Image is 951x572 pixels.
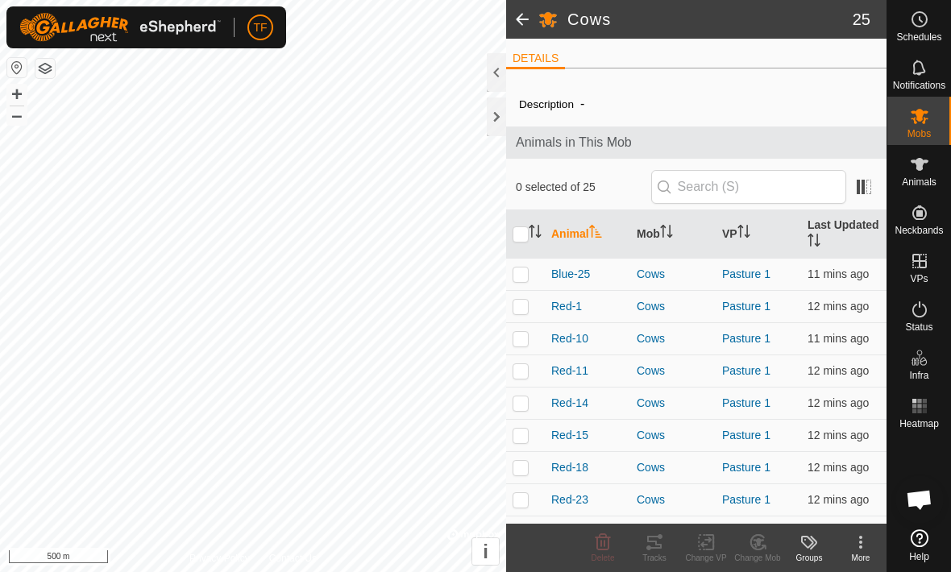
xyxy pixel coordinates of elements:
div: Change Mob [732,552,783,564]
p-sorticon: Activate to sort [529,227,542,240]
span: Red-11 [551,363,588,379]
th: Mob [630,210,716,259]
span: Red-25 [551,524,588,541]
span: 9 Oct 2025 at 2:42 am [808,267,869,280]
a: Pasture 1 [722,300,770,313]
span: Neckbands [895,226,943,235]
div: Cows [637,395,709,412]
span: Red-1 [551,298,582,315]
span: Delete [592,553,615,562]
button: Reset Map [7,58,27,77]
span: 9 Oct 2025 at 2:42 am [808,429,869,441]
a: Pasture 1 [722,332,770,345]
a: Pasture 1 [722,396,770,409]
span: 9 Oct 2025 at 2:42 am [808,493,869,506]
button: + [7,85,27,104]
a: Pasture 1 [722,429,770,441]
span: Red-14 [551,395,588,412]
span: Heatmap [899,419,939,429]
span: Red-23 [551,491,588,508]
a: Pasture 1 [722,461,770,474]
div: Change VP [680,552,732,564]
span: Animals in This Mob [516,133,877,152]
span: 9 Oct 2025 at 2:42 am [808,332,869,345]
span: - [574,90,591,117]
th: Animal [545,210,630,259]
span: i [483,541,488,562]
a: Contact Us [269,551,317,566]
span: 9 Oct 2025 at 2:42 am [808,300,869,313]
img: Gallagher Logo [19,13,221,42]
div: More [835,552,887,564]
h2: Cows [567,10,853,29]
span: 9 Oct 2025 at 2:42 am [808,396,869,409]
a: Pasture 1 [722,493,770,506]
p-sorticon: Activate to sort [808,236,820,249]
span: 9 Oct 2025 at 2:42 am [808,364,869,377]
label: Description [519,98,574,110]
div: Cows [637,363,709,379]
span: Blue-25 [551,266,590,283]
span: VPs [910,274,928,284]
li: DETAILS [506,50,565,69]
th: VP [716,210,801,259]
div: Cows [637,427,709,444]
span: Red-15 [551,427,588,444]
span: Help [909,552,929,562]
a: Pasture 1 [722,364,770,377]
a: Help [887,523,951,568]
p-sorticon: Activate to sort [589,227,602,240]
div: Tracks [629,552,680,564]
span: Red-10 [551,330,588,347]
p-sorticon: Activate to sort [737,227,750,240]
a: Pasture 1 [722,267,770,280]
button: – [7,106,27,125]
div: Cows [637,266,709,283]
div: Cows [637,298,709,315]
a: Privacy Policy [189,551,250,566]
span: Mobs [907,129,931,139]
div: Groups [783,552,835,564]
th: Last Updated [801,210,887,259]
p-sorticon: Activate to sort [660,227,673,240]
span: Schedules [896,32,941,42]
div: Cows [637,330,709,347]
span: 25 [853,7,870,31]
span: Notifications [893,81,945,90]
span: TF [253,19,267,36]
div: Cows [637,491,709,508]
span: 0 selected of 25 [516,179,651,196]
span: 9 Oct 2025 at 2:42 am [808,461,869,474]
span: Red-18 [551,459,588,476]
span: Infra [909,371,928,380]
div: Cows [637,459,709,476]
button: i [472,538,499,565]
input: Search (S) [651,170,846,204]
button: Map Layers [35,59,55,78]
span: Status [905,322,932,332]
div: Open chat [895,475,944,524]
span: Animals [902,177,936,187]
